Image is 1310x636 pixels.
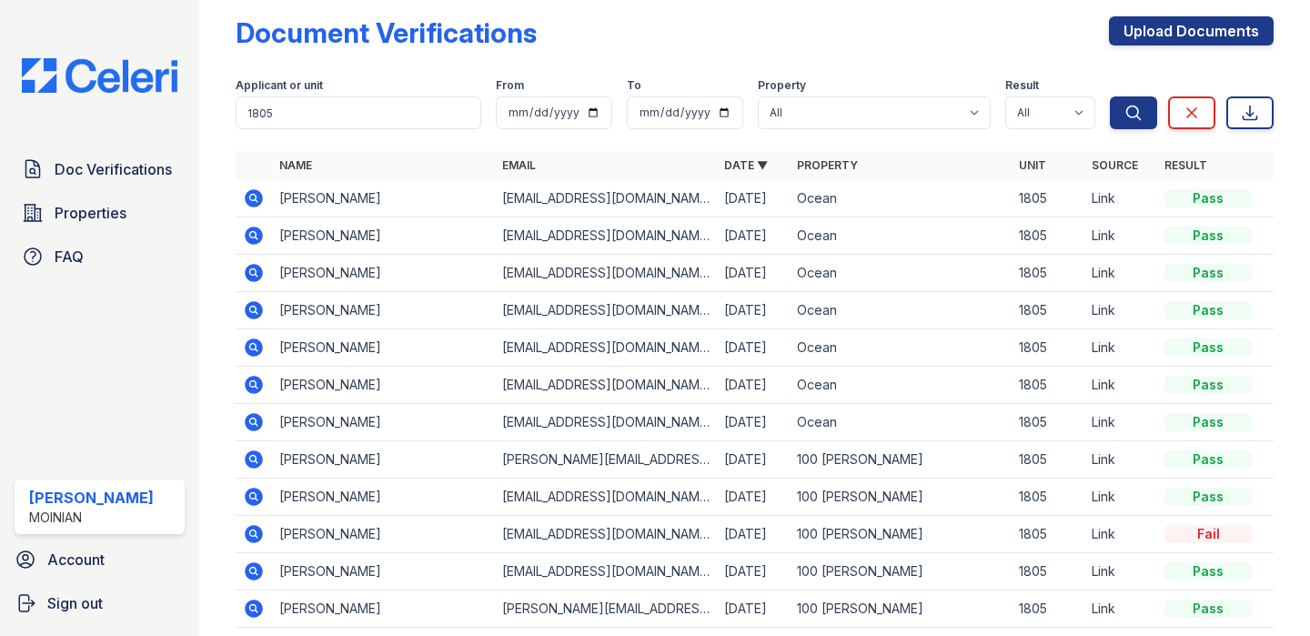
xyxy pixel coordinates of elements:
div: Pass [1164,189,1252,207]
td: Ocean [790,292,1012,329]
td: [DATE] [717,329,790,367]
td: [EMAIL_ADDRESS][DOMAIN_NAME] [495,329,717,367]
td: [DATE] [717,479,790,516]
td: [PERSON_NAME] [272,441,494,479]
td: 100 [PERSON_NAME] [790,479,1012,516]
td: 100 [PERSON_NAME] [790,591,1012,628]
td: [EMAIL_ADDRESS][DOMAIN_NAME] [495,516,717,553]
td: [EMAIL_ADDRESS][DOMAIN_NAME] [495,255,717,292]
td: [PERSON_NAME][EMAIL_ADDRESS][DOMAIN_NAME] [495,441,717,479]
td: [EMAIL_ADDRESS][DOMAIN_NAME] [495,404,717,441]
td: 100 [PERSON_NAME] [790,516,1012,553]
div: [PERSON_NAME] [29,487,154,509]
td: 1805 [1012,516,1084,553]
img: CE_Logo_Blue-a8612792a0a2168367f1c8372b55b34899dd931a85d93a1a3d3e32e68fde9ad4.png [7,58,192,93]
td: 1805 [1012,553,1084,591]
td: [DATE] [717,217,790,255]
div: Fail [1164,525,1252,543]
td: Link [1084,479,1157,516]
td: Link [1084,180,1157,217]
td: [EMAIL_ADDRESS][DOMAIN_NAME] [495,553,717,591]
span: FAQ [55,246,84,268]
td: [PERSON_NAME] [272,553,494,591]
td: Ocean [790,329,1012,367]
a: Property [797,158,858,172]
td: 100 [PERSON_NAME] [790,553,1012,591]
a: Doc Verifications [15,151,185,187]
td: Link [1084,292,1157,329]
td: [DATE] [717,180,790,217]
div: Pass [1164,600,1252,618]
div: Pass [1164,450,1252,469]
label: Applicant or unit [236,78,323,93]
td: [PERSON_NAME] [272,367,494,404]
a: Properties [15,195,185,231]
div: Pass [1164,488,1252,506]
a: Email [502,158,536,172]
a: Unit [1019,158,1046,172]
span: Sign out [47,592,103,614]
label: Result [1005,78,1039,93]
td: [PERSON_NAME] [272,217,494,255]
a: FAQ [15,238,185,275]
td: [PERSON_NAME][EMAIL_ADDRESS][DOMAIN_NAME] [495,591,717,628]
td: Link [1084,329,1157,367]
td: Ocean [790,367,1012,404]
td: Link [1084,217,1157,255]
td: [DATE] [717,441,790,479]
span: Properties [55,202,126,224]
div: Pass [1164,413,1252,431]
td: Ocean [790,404,1012,441]
a: Date ▼ [724,158,768,172]
a: Result [1164,158,1207,172]
td: [DATE] [717,292,790,329]
td: 1805 [1012,404,1084,441]
td: [PERSON_NAME] [272,516,494,553]
td: 1805 [1012,255,1084,292]
td: [DATE] [717,404,790,441]
td: [EMAIL_ADDRESS][DOMAIN_NAME] [495,217,717,255]
td: [DATE] [717,591,790,628]
td: Link [1084,255,1157,292]
td: 1805 [1012,292,1084,329]
td: [PERSON_NAME] [272,591,494,628]
td: [DATE] [717,516,790,553]
td: Link [1084,553,1157,591]
div: Document Verifications [236,16,537,49]
label: To [627,78,641,93]
td: 100 [PERSON_NAME] [790,441,1012,479]
label: From [496,78,524,93]
div: Pass [1164,301,1252,319]
td: 1805 [1012,217,1084,255]
div: Pass [1164,264,1252,282]
td: [PERSON_NAME] [272,404,494,441]
td: 1805 [1012,329,1084,367]
td: [PERSON_NAME] [272,329,494,367]
div: Pass [1164,338,1252,357]
td: [PERSON_NAME] [272,180,494,217]
td: [DATE] [717,553,790,591]
td: Link [1084,404,1157,441]
td: [EMAIL_ADDRESS][DOMAIN_NAME] [495,479,717,516]
td: 1805 [1012,591,1084,628]
div: Moinian [29,509,154,527]
td: [EMAIL_ADDRESS][DOMAIN_NAME] [495,292,717,329]
a: Sign out [7,585,192,621]
td: [EMAIL_ADDRESS][DOMAIN_NAME] [495,180,717,217]
td: Link [1084,367,1157,404]
div: Pass [1164,562,1252,580]
td: [PERSON_NAME] [272,292,494,329]
td: [DATE] [717,367,790,404]
a: Source [1092,158,1138,172]
td: Ocean [790,255,1012,292]
a: Upload Documents [1109,16,1274,45]
td: Link [1084,516,1157,553]
td: 1805 [1012,180,1084,217]
td: Ocean [790,180,1012,217]
td: 1805 [1012,441,1084,479]
td: Ocean [790,217,1012,255]
a: Account [7,541,192,578]
a: Name [279,158,312,172]
div: Pass [1164,227,1252,245]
